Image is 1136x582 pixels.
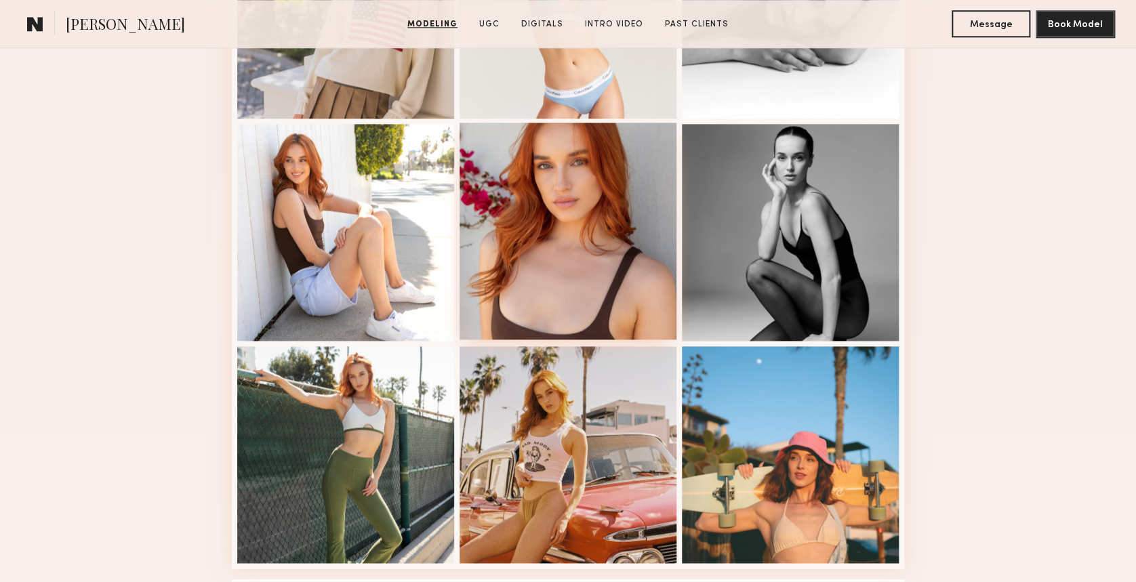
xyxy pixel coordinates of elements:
[66,14,185,37] span: [PERSON_NAME]
[580,18,649,30] a: Intro Video
[1036,18,1114,29] a: Book Model
[474,18,505,30] a: UGC
[952,10,1030,37] button: Message
[660,18,734,30] a: Past Clients
[516,18,569,30] a: Digitals
[1036,10,1114,37] button: Book Model
[402,18,463,30] a: Modeling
